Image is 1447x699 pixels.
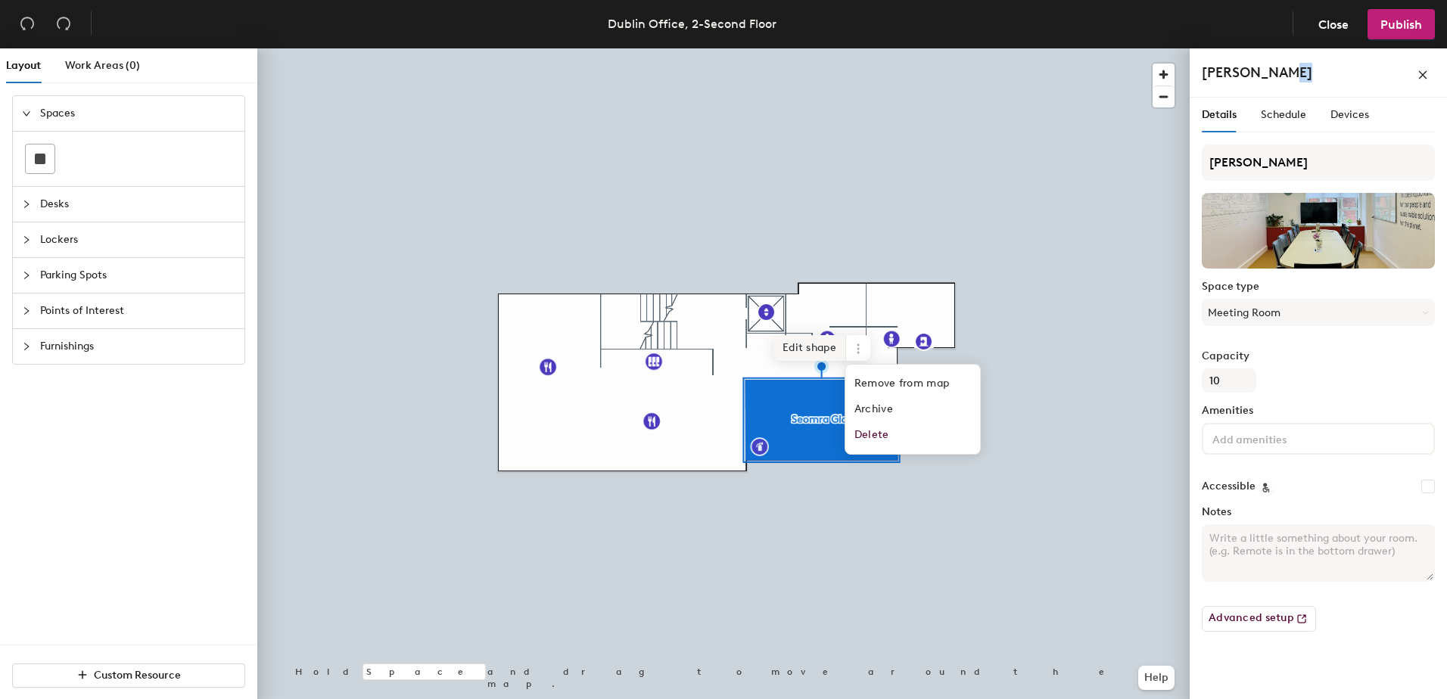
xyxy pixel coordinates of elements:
div: Dublin Office, 2-Second Floor [608,14,776,33]
span: Close [1318,17,1349,32]
span: Details [1202,108,1237,121]
span: Publish [1380,17,1422,32]
button: Redo (⌘ + ⇧ + Z) [48,9,79,39]
span: Custom Resource [94,669,181,682]
span: Spaces [40,96,235,131]
button: Meeting Room [1202,299,1435,326]
button: Help [1138,666,1175,690]
input: Add amenities [1209,429,1346,447]
span: Parking Spots [40,258,235,293]
label: Amenities [1202,405,1435,417]
span: expanded [22,109,31,118]
span: Devices [1330,108,1369,121]
span: Points of Interest [40,294,235,328]
label: Accessible [1202,480,1256,492]
span: Archive [845,396,980,422]
button: Advanced setup [1202,606,1316,632]
span: Work Areas (0) [65,59,140,72]
span: collapsed [22,200,31,209]
span: Delete [845,422,980,448]
span: collapsed [22,235,31,244]
span: Remove from map [845,371,980,396]
label: Notes [1202,506,1435,518]
span: close [1417,70,1428,80]
span: collapsed [22,342,31,351]
button: Publish [1368,9,1435,39]
span: collapsed [22,271,31,280]
button: Close [1305,9,1361,39]
button: Undo (⌘ + Z) [12,9,42,39]
span: collapsed [22,306,31,315]
span: Furnishings [40,329,235,364]
span: Desks [40,187,235,222]
span: Edit shape [773,335,846,361]
span: Schedule [1261,108,1306,121]
span: Lockers [40,222,235,257]
button: Custom Resource [12,663,245,688]
label: Capacity [1202,350,1435,362]
h4: [PERSON_NAME] [1202,63,1312,82]
label: Space type [1202,281,1435,293]
img: The space named Seomra Glas [1202,193,1435,269]
span: Layout [6,59,41,72]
